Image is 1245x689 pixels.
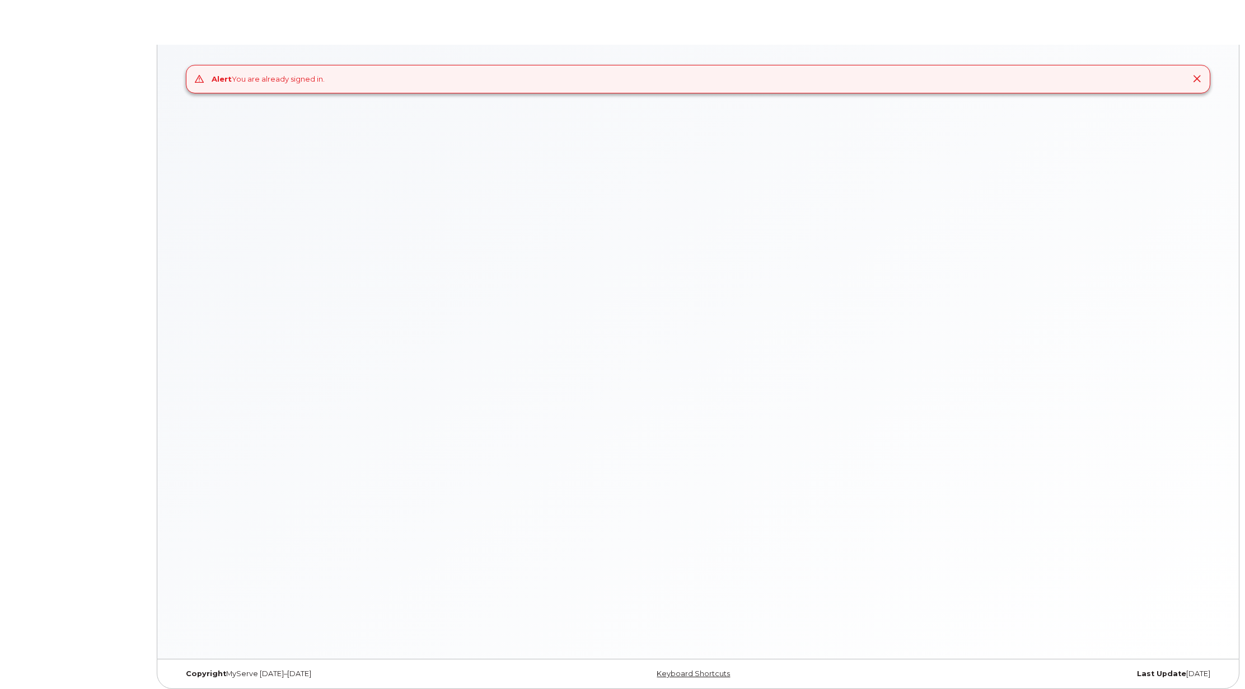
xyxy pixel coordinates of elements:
div: [DATE] [872,669,1219,678]
div: MyServe [DATE]–[DATE] [177,669,525,678]
strong: Copyright [186,669,226,678]
div: You are already signed in. [212,74,325,84]
a: Keyboard Shortcuts [657,669,730,678]
strong: Last Update [1137,669,1186,678]
strong: Alert [212,74,232,83]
